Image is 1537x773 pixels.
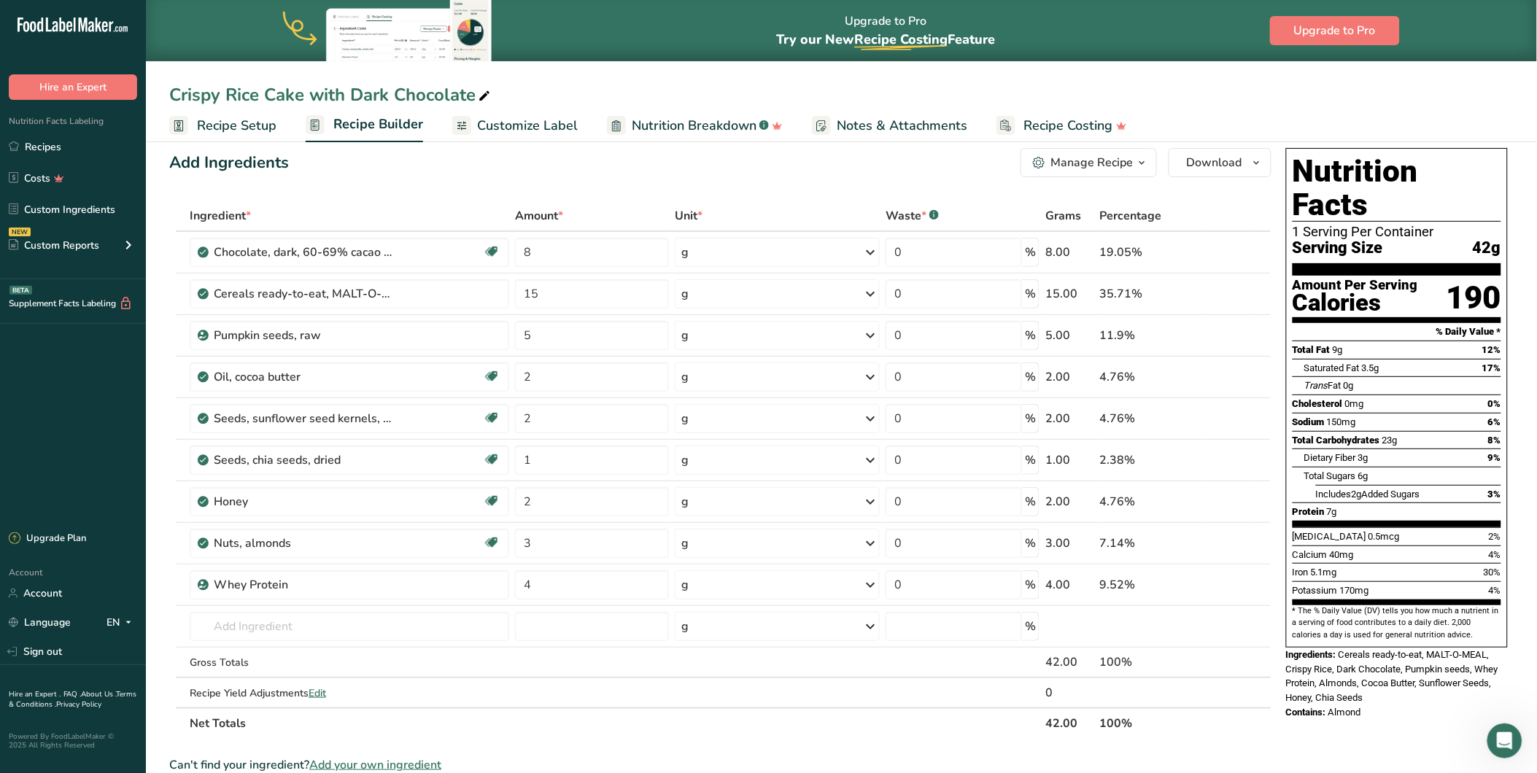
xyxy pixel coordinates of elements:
[1100,493,1202,510] div: 4.76%
[9,689,61,699] a: Hire an Expert .
[1100,535,1202,552] div: 7.14%
[1327,506,1337,517] span: 7g
[1100,207,1162,225] span: Percentage
[309,686,326,700] span: Edit
[1024,116,1113,136] span: Recipe Costing
[681,244,689,261] div: g
[1045,207,1081,225] span: Grams
[1293,605,1501,641] section: * The % Daily Value (DV) tells you how much a nutrient in a serving of food contributes to a dail...
[1311,567,1337,578] span: 5.1mg
[190,207,251,225] span: Ingredient
[854,31,948,48] span: Recipe Costing
[452,109,578,142] a: Customize Label
[1304,362,1360,373] span: Saturated Fat
[46,478,58,489] button: Gif picker
[1051,154,1134,171] div: Manage Recipe
[1358,452,1368,463] span: 3g
[23,478,34,489] button: Emoji picker
[1487,723,1522,758] iframe: Intercom live chat
[1447,279,1501,317] div: 190
[63,689,81,699] a: FAQ .
[190,685,509,701] div: Recipe Yield Adjustments
[1488,398,1501,409] span: 0%
[776,31,995,48] span: Try our New Feature
[1045,451,1094,469] div: 1.00
[197,116,276,136] span: Recipe Setup
[1169,148,1271,177] button: Download
[9,689,136,710] a: Terms & Conditions .
[69,478,81,489] button: Upload attachment
[1293,225,1501,239] div: 1 Serving Per Container
[214,327,396,344] div: Pumpkin seeds, raw
[1304,452,1356,463] span: Dietary Fiber
[250,472,274,495] button: Send a message…
[12,84,239,223] div: Hi MiralF&BJust checking in! How’s everything going with FLM so far?If you’ve got any questions o...
[1293,292,1418,314] div: Calories
[214,535,396,552] div: Nuts, almonds
[9,610,71,635] a: Language
[1294,22,1376,39] span: Upgrade to Pro
[1482,362,1501,373] span: 17%
[1100,410,1202,427] div: 4.76%
[1045,244,1094,261] div: 8.00
[681,410,689,427] div: g
[681,576,689,594] div: g
[306,108,423,143] a: Recipe Builder
[1270,16,1400,45] button: Upgrade to Pro
[1045,684,1094,702] div: 0
[214,244,396,261] div: Chocolate, dark, 60-69% cacao solids
[1100,451,1202,469] div: 2.38%
[1382,435,1398,446] span: 23g
[9,732,137,750] div: Powered By FoodLabelMaker © 2025 All Rights Reserved
[1330,549,1354,560] span: 40mg
[1340,585,1369,596] span: 170mg
[607,109,783,142] a: Nutrition Breakdown
[812,109,967,142] a: Notes & Attachments
[190,655,509,670] div: Gross Totals
[675,207,702,225] span: Unit
[681,451,689,469] div: g
[256,6,282,32] div: Close
[1293,435,1380,446] span: Total Carbohydrates
[837,116,967,136] span: Notes & Attachments
[1304,470,1356,481] span: Total Sugars
[1488,416,1501,427] span: 6%
[1293,155,1501,222] h1: Nutrition Facts
[93,478,104,489] button: Start recording
[9,6,37,34] button: go back
[214,410,396,427] div: Seeds, sunflower seed kernels, dried
[886,207,939,225] div: Waste
[1097,707,1205,738] th: 100%
[23,93,228,107] div: Hi MiralF&B
[632,116,756,136] span: Nutrition Breakdown
[1293,323,1501,341] section: % Daily Value *
[1042,707,1097,738] th: 42.00
[1488,435,1501,446] span: 8%
[1362,362,1379,373] span: 3.5g
[1488,452,1501,463] span: 9%
[169,82,493,108] div: Crispy Rice Cake with Dark Chocolate
[1045,653,1094,671] div: 42.00
[169,151,289,175] div: Add Ingredients
[681,535,689,552] div: g
[81,689,116,699] a: About Us .
[1045,576,1094,594] div: 4.00
[1021,148,1157,177] button: Manage Recipe
[1293,398,1343,409] span: Cholesterol
[9,238,99,253] div: Custom Reports
[1045,493,1094,510] div: 2.00
[1045,327,1094,344] div: 5.00
[190,612,509,641] input: Add Ingredient
[23,150,228,193] div: If you’ve got any questions or need a hand, I’m here to help!
[169,109,276,142] a: Recipe Setup
[1100,368,1202,386] div: 4.76%
[515,207,563,225] span: Amount
[1045,368,1094,386] div: 2.00
[214,493,396,510] div: Honey
[1286,649,1336,660] span: Ingredients:
[9,74,137,100] button: Hire an Expert
[1358,470,1368,481] span: 6g
[1489,585,1501,596] span: 4%
[1488,489,1501,500] span: 3%
[214,368,396,386] div: Oil, cocoa butter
